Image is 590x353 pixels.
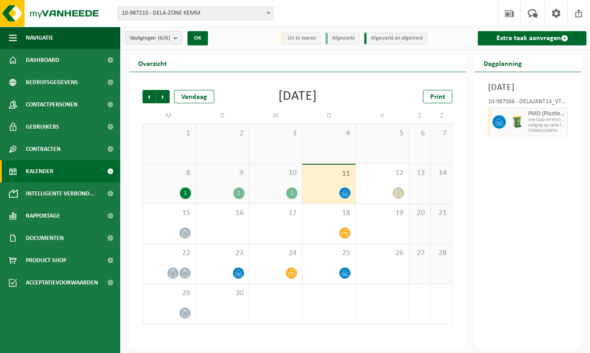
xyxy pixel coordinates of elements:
[174,90,214,103] div: Vandaag
[26,205,60,227] span: Rapportage
[200,129,244,138] span: 2
[364,32,427,45] li: Afgewerkt en afgemeld
[142,90,156,103] span: Vorige
[249,108,303,124] td: W
[528,118,565,123] span: WB-0240-HP PMD (Plastiek, Metaal, Drankkartons) (bedrijven)
[307,129,351,138] span: 4
[156,90,170,103] span: Volgende
[26,49,59,71] span: Dashboard
[488,99,568,108] div: 10-987566 - DELA/ANT14_VTEN NIJLEN ELSENDONKSTRAAT - NIJLEN
[254,168,298,178] span: 10
[26,138,61,160] span: Contracten
[307,208,351,218] span: 18
[435,129,448,138] span: 7
[180,187,191,199] div: 1
[129,54,176,72] h2: Overzicht
[409,108,431,124] td: Z
[414,129,426,138] span: 6
[528,110,565,118] span: PMD (Plastiek, Metaal, Drankkartons) (bedrijven)
[200,248,244,258] span: 23
[200,208,244,218] span: 16
[26,71,78,93] span: Bedrijfsgegevens
[26,227,64,249] span: Documenten
[360,248,404,258] span: 26
[200,168,244,178] span: 9
[307,169,351,179] span: 11
[326,32,360,45] li: Afgewerkt
[233,187,244,199] div: 1
[281,32,321,45] li: Uit te voeren
[435,168,448,178] span: 14
[125,31,182,45] button: Vestigingen(6/6)
[414,168,426,178] span: 13
[431,108,452,124] td: Z
[26,160,53,183] span: Kalender
[430,93,445,101] span: Print
[528,123,565,128] span: Lediging op vaste frequentie
[528,128,565,134] span: T250002236974
[147,129,191,138] span: 1
[360,208,404,218] span: 19
[26,27,53,49] span: Navigatie
[26,249,66,272] span: Product Shop
[414,248,426,258] span: 27
[196,108,249,124] td: D
[26,116,59,138] span: Gebruikers
[360,129,404,138] span: 5
[130,32,170,45] span: Vestigingen
[435,208,448,218] span: 21
[26,93,77,116] span: Contactpersonen
[414,208,426,218] span: 20
[118,7,273,20] span: 10-987210 - DELA-ZONE KEMM
[142,108,196,124] td: M
[254,208,298,218] span: 17
[302,108,356,124] td: D
[360,168,404,178] span: 12
[356,108,409,124] td: V
[147,168,191,178] span: 8
[286,187,297,199] div: 1
[307,248,351,258] span: 25
[278,90,317,103] div: [DATE]
[510,115,524,129] img: WB-0240-HPE-GN-50
[147,288,191,298] span: 29
[488,81,568,94] h3: [DATE]
[147,248,191,258] span: 22
[254,129,298,138] span: 3
[26,272,98,294] span: Acceptatievoorwaarden
[200,288,244,298] span: 30
[147,208,191,218] span: 15
[435,248,448,258] span: 28
[475,54,531,72] h2: Dagplanning
[254,248,298,258] span: 24
[118,7,273,20] span: 10-987210 - DELA-ZONE KEMM
[423,90,452,103] a: Print
[478,31,586,45] a: Extra taak aanvragen
[187,31,208,45] button: OK
[26,183,95,205] span: Intelligente verbond...
[158,35,170,41] count: (6/6)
